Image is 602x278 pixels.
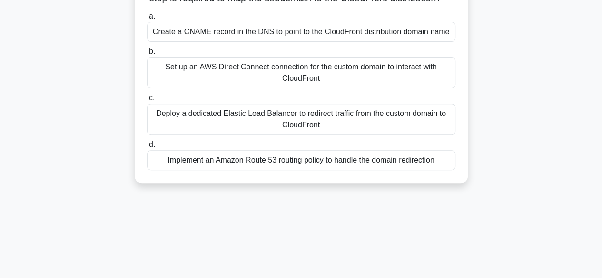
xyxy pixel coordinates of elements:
span: d. [149,140,155,148]
div: Set up an AWS Direct Connect connection for the custom domain to interact with CloudFront [147,57,455,88]
div: Deploy a dedicated Elastic Load Balancer to redirect traffic from the custom domain to CloudFront [147,104,455,135]
span: c. [149,94,155,102]
div: Implement an Amazon Route 53 routing policy to handle the domain redirection [147,150,455,170]
span: a. [149,12,155,20]
span: b. [149,47,155,55]
div: Create a CNAME record in the DNS to point to the CloudFront distribution domain name [147,22,455,42]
